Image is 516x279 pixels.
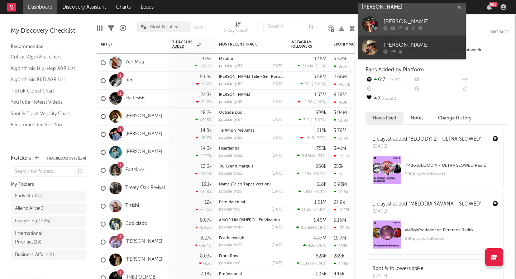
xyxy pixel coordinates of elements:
div: -90k [334,100,347,105]
div: ( ) [300,82,326,86]
div: 518k [316,182,326,187]
button: Change History [431,112,479,124]
div: +222 % [196,153,212,158]
div: +623 % [195,118,212,122]
div: [DATE] [272,172,283,176]
div: Front Row [219,254,283,258]
div: My Folders [11,180,86,189]
div: -79.9k [334,154,350,159]
div: -- [413,75,461,85]
div: Vincent's Tale - Self Portrait [219,75,283,79]
span: +17.8 % [312,226,325,230]
div: 1.46M [314,218,326,223]
div: 5.52M [334,57,346,61]
a: #48onPredador de Perereca Radio880playlist followers [367,220,503,254]
div: [PERSON_NAME] [383,17,462,26]
div: Featherweight [219,236,283,240]
div: [DATE] [272,208,283,212]
div: 91.9k [334,118,348,123]
div: popularity: 53 [219,136,242,140]
span: -68 % [316,100,325,104]
div: ( ) [297,171,326,176]
div: ( ) [297,153,326,158]
div: My Discovery Checklist [11,27,86,36]
div: Name (Talco Tapes Version) [219,183,283,186]
span: -24.3 % [386,78,401,82]
div: [DATE] [272,64,283,68]
div: ( ) [297,207,326,212]
div: -2.95k [334,208,350,212]
div: -45.7k [334,82,350,87]
a: Ren [125,77,134,84]
div: 16k [334,172,345,176]
span: 11.6k [302,208,311,212]
div: Everything ( 1426 ) [15,217,51,226]
div: popularity: 0 [219,261,240,265]
span: Fans Added by Platform [365,67,424,72]
div: Maldita [219,57,283,61]
div: 37.9k [334,200,345,205]
div: 8.27k [200,236,212,241]
div: -36.4 % [195,243,212,248]
span: -86 % [316,244,325,248]
a: Professional [219,272,242,276]
div: 8.03k [200,254,212,259]
div: 580 playlist followers [405,170,498,179]
div: 2.78k [334,261,348,266]
a: [PERSON_NAME] [125,113,162,119]
a: Front Row [219,254,238,258]
div: 353k [334,164,344,169]
div: 99 + [489,2,498,7]
div: 12.5M [314,57,326,61]
div: [DATE] [373,208,481,215]
div: [DATE] [272,154,283,158]
a: International Priorities(19) [11,228,86,248]
div: [DATE] [373,143,481,150]
button: Save [193,26,203,30]
a: #48onBLOODY! - ULTRA SLOWED Radio580playlist followers [367,156,503,190]
span: 7-Day Fans Added [172,40,195,49]
div: 14.8k [200,128,212,133]
div: 263k [334,243,347,248]
button: Untrack [490,29,509,36]
div: popularity: 39 [219,243,243,247]
div: 13.6k [201,164,212,169]
div: 22.3k [201,93,212,97]
div: -16 % [199,261,212,266]
a: [PERSON_NAME] [125,149,162,155]
button: Notes [403,112,431,124]
div: popularity: 2 [219,208,240,212]
span: -2.88k [302,100,315,104]
div: Heartlands [219,147,283,151]
div: [DATE] [272,100,283,104]
div: ( ) [303,243,326,248]
a: Everything(1426) [11,216,86,227]
a: [PERSON_NAME] [125,257,162,263]
span: -32.5 % [313,65,325,68]
div: 613 [365,75,413,85]
div: AMOR LIMOSNERO - En Vivo desde Los Ángeles [219,218,283,222]
div: Spotify followers spike [373,265,424,273]
div: Most Recent Track [219,42,273,47]
div: 755k [316,146,326,151]
div: # 48 on BLOODY! - ULTRA SLOWED Radio [405,161,498,170]
span: -7.74 % [313,262,325,266]
div: [DATE] [272,82,283,86]
div: 7-Day Fans Added (7-Day Fans Added) [224,27,252,36]
div: -- [413,85,461,94]
div: 5.04M [334,110,347,115]
div: 289k [334,254,344,259]
button: 99+ [487,4,492,10]
div: ( ) [298,118,326,122]
div: 8.18M [334,93,347,97]
div: -7.12 % [196,100,212,104]
div: 5.76M [334,128,347,133]
a: Alienz Alive(6) [11,203,86,214]
div: popularity: 64 [219,118,243,122]
span: 2.05k [301,226,311,230]
div: Alienz Alive ( 6 ) [15,204,45,213]
div: -- [365,85,413,94]
a: Algorithmic R&B A&R List [11,76,79,84]
span: 3.86k [302,154,312,158]
div: 6.93M [334,182,347,187]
